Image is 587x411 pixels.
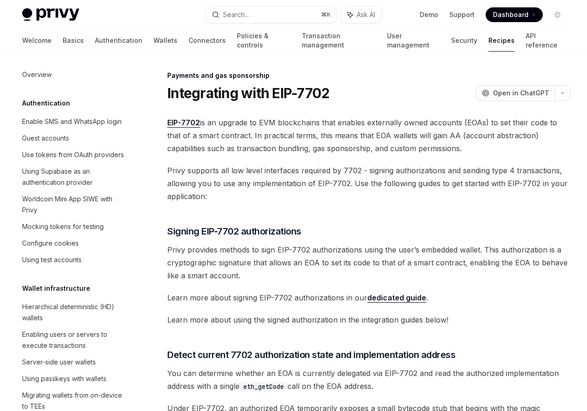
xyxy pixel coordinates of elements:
a: Demo [420,10,438,19]
a: Mocking tokens for testing [15,218,133,235]
button: Search...⌘K [205,6,336,23]
span: Privy supports all low level interfaces required by 7702 - signing authorizations and sending typ... [167,164,570,203]
span: ⌘ K [321,11,331,18]
a: Using test accounts [15,252,133,268]
div: Using test accounts [22,254,82,265]
a: Basics [63,29,84,52]
a: Transaction management [302,29,376,52]
span: Signing EIP-7702 authorizations [167,225,301,238]
a: Hierarchical deterministic (HD) wallets [15,299,133,326]
a: Configure cookies [15,235,133,252]
a: User management [387,29,440,52]
a: Recipes [488,29,515,52]
button: Toggle dark mode [550,7,565,22]
h5: Wallet infrastructure [22,283,90,294]
div: Enable SMS and WhatsApp login [22,116,122,127]
div: Server-side user wallets [22,357,96,368]
div: Hierarchical deterministic (HD) wallets [22,301,127,323]
span: Privy provides methods to sign EIP-7702 authorizations using the user’s embedded wallet. This aut... [167,243,570,282]
span: Learn more about signing EIP-7702 authorizations in our . [167,291,570,304]
a: Wallets [153,29,177,52]
a: Connectors [188,29,226,52]
span: Ask AI [357,10,375,19]
a: Overview [15,66,133,83]
a: Authentication [95,29,142,52]
button: Open in ChatGPT [476,85,555,101]
code: eth_getCode [240,382,288,392]
a: Worldcoin Mini App SIWE with Privy [15,191,133,218]
h5: Authentication [22,98,70,109]
a: Server-side user wallets [15,354,133,370]
a: API reference [526,29,565,52]
div: Use tokens from OAuth providers [22,149,124,160]
img: light logo [22,8,79,21]
span: You can determine whether an EOA is currently delegated via EIP-7702 and read the authorized impl... [167,367,570,393]
a: Enable SMS and WhatsApp login [15,113,133,130]
a: Dashboard [486,7,543,22]
a: Guest accounts [15,130,133,147]
a: Use tokens from OAuth providers [15,147,133,163]
a: Using passkeys with wallets [15,370,133,387]
div: Search... [223,9,249,20]
div: Using passkeys with wallets [22,373,106,384]
a: dedicated guide [367,293,426,303]
div: Overview [22,69,52,80]
div: Mocking tokens for testing [22,221,104,232]
a: Welcome [22,29,52,52]
a: EIP-7702 [167,118,200,128]
a: Enabling users or servers to execute transactions [15,326,133,354]
div: Enabling users or servers to execute transactions [22,329,127,351]
a: Support [449,10,475,19]
div: Using Supabase as an authentication provider [22,166,127,188]
div: Configure cookies [22,238,79,249]
span: Detect current 7702 authorization state and implementation address [167,348,455,361]
div: Worldcoin Mini App SIWE with Privy [22,194,127,216]
a: Policies & controls [237,29,291,52]
span: is an upgrade to EVM blockchains that enables externally owned accounts (EOAs) to set their code ... [167,116,570,155]
div: Guest accounts [22,133,69,144]
span: Dashboard [493,10,528,19]
div: Payments and gas sponsorship [167,71,570,80]
h1: Integrating with EIP-7702 [167,85,329,101]
button: Ask AI [341,6,382,23]
span: Open in ChatGPT [493,88,549,98]
span: Learn more about using the signed authorization in the integration guides below! [167,313,570,326]
a: Using Supabase as an authentication provider [15,163,133,191]
a: Security [451,29,477,52]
